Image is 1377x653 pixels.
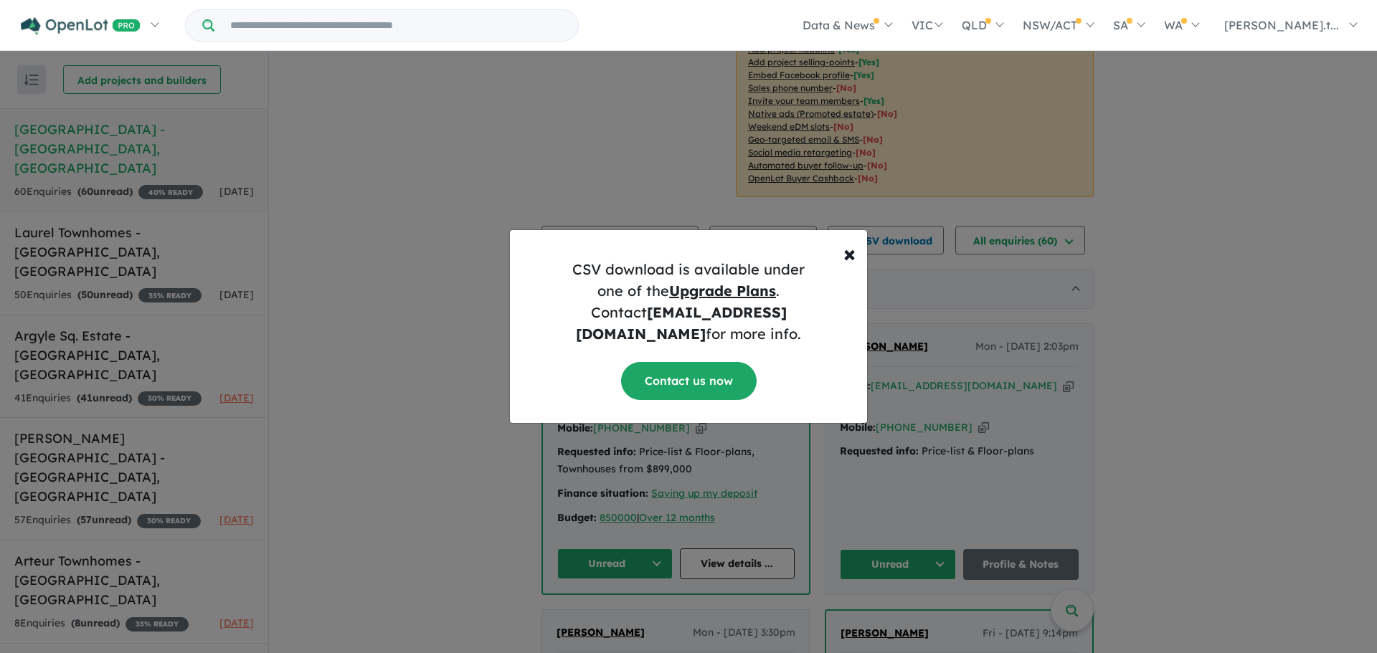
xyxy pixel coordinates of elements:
[217,10,575,41] input: Try estate name, suburb, builder or developer
[843,239,856,267] span: ×
[621,362,757,400] a: Contact us now
[521,259,856,345] h5: CSV download is available under one of the . Contact for more info.
[1224,18,1339,32] span: [PERSON_NAME].t...
[669,282,776,300] u: Upgrade Plans
[21,17,141,35] img: Openlot PRO Logo White
[576,303,787,343] strong: [EMAIL_ADDRESS][DOMAIN_NAME]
